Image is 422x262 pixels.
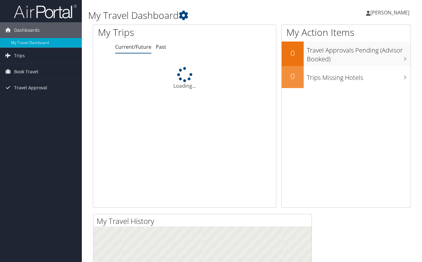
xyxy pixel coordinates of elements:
[282,48,304,59] h2: 0
[282,66,411,88] a: 0Trips Missing Hotels
[370,9,409,16] span: [PERSON_NAME]
[366,3,416,22] a: [PERSON_NAME]
[282,26,411,39] h1: My Action Items
[115,43,151,50] a: Current/Future
[88,9,307,22] h1: My Travel Dashboard
[156,43,166,50] a: Past
[307,70,411,82] h3: Trips Missing Hotels
[14,4,77,19] img: airportal-logo.png
[14,80,47,96] span: Travel Approval
[93,67,276,90] div: Loading...
[97,216,312,226] h2: My Travel History
[14,22,40,38] span: Dashboards
[14,64,38,80] span: Book Travel
[282,42,411,66] a: 0Travel Approvals Pending (Advisor Booked)
[307,43,411,64] h3: Travel Approvals Pending (Advisor Booked)
[14,48,25,64] span: Trips
[98,26,195,39] h1: My Trips
[282,71,304,81] h2: 0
